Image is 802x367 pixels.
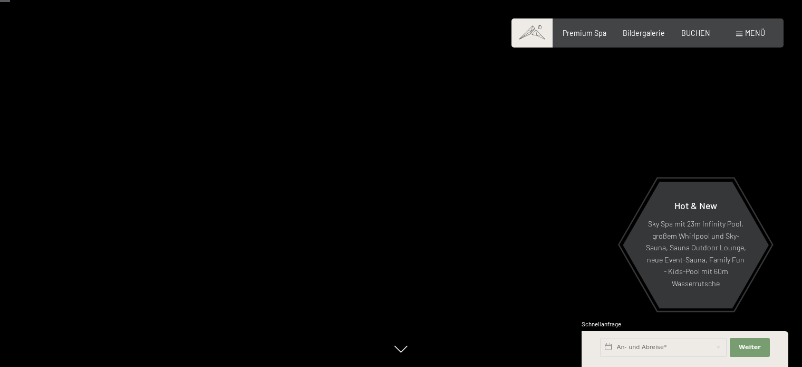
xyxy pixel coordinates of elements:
span: Weiter [739,343,761,352]
span: Hot & New [674,200,717,211]
a: Bildergalerie [623,29,665,37]
a: Hot & New Sky Spa mit 23m Infinity Pool, großem Whirlpool und Sky-Sauna, Sauna Outdoor Lounge, ne... [622,181,769,309]
span: Schnellanfrage [582,321,621,327]
span: Menü [745,29,765,37]
a: Premium Spa [563,29,606,37]
p: Sky Spa mit 23m Infinity Pool, großem Whirlpool und Sky-Sauna, Sauna Outdoor Lounge, neue Event-S... [645,219,746,290]
a: BUCHEN [681,29,710,37]
button: Weiter [730,338,770,357]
